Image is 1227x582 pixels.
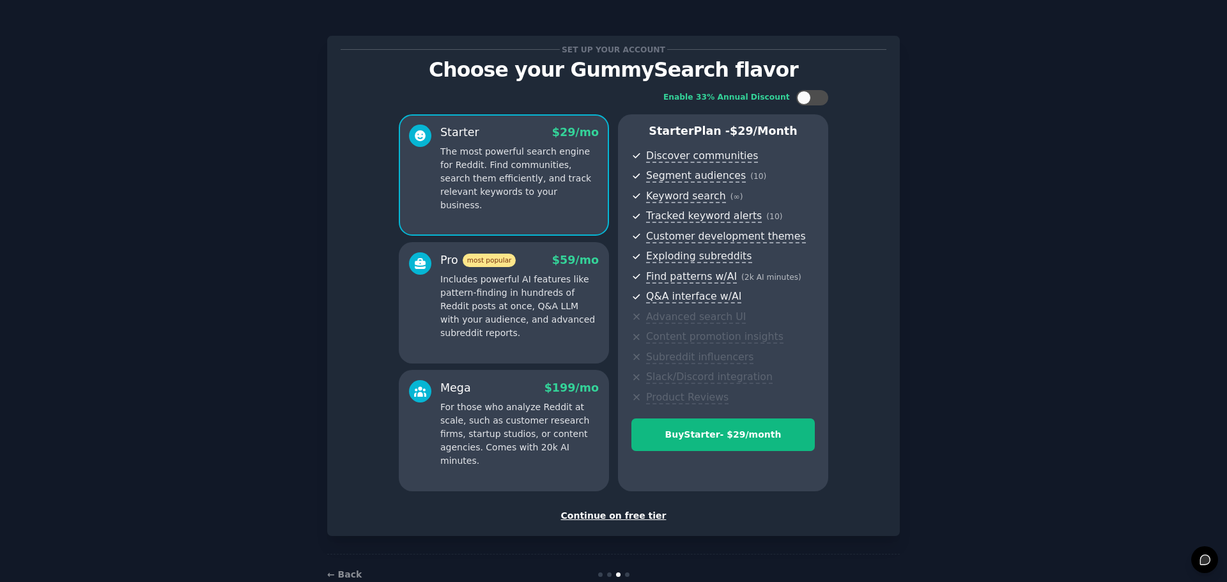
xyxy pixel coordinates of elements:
span: Slack/Discord integration [646,371,773,384]
span: Subreddit influencers [646,351,753,364]
span: Advanced search UI [646,310,746,324]
p: For those who analyze Reddit at scale, such as customer research firms, startup studios, or conte... [440,401,599,468]
span: most popular [463,254,516,267]
span: Product Reviews [646,391,729,404]
span: Keyword search [646,190,726,203]
span: $ 199 /mo [544,381,599,394]
div: Pro [440,252,516,268]
div: Mega [440,380,471,396]
a: ← Back [327,569,362,579]
span: Exploding subreddits [646,250,752,263]
span: Segment audiences [646,169,746,183]
div: Buy Starter - $ 29 /month [632,428,814,441]
span: ( 10 ) [750,172,766,181]
p: Starter Plan - [631,123,815,139]
span: $ 59 /mo [552,254,599,266]
p: Includes powerful AI features like pattern-finding in hundreds of Reddit posts at once, Q&A LLM w... [440,273,599,340]
span: Find patterns w/AI [646,270,737,284]
div: Continue on free tier [341,509,886,523]
div: Enable 33% Annual Discount [663,92,790,103]
span: ( ∞ ) [730,192,743,201]
span: ( 10 ) [766,212,782,221]
div: Starter [440,125,479,141]
span: ( 2k AI minutes ) [741,273,801,282]
button: BuyStarter- $29/month [631,418,815,451]
span: Q&A interface w/AI [646,290,741,303]
span: Discover communities [646,149,758,163]
p: The most powerful search engine for Reddit. Find communities, search them efficiently, and track ... [440,145,599,212]
span: Set up your account [560,43,668,56]
p: Choose your GummySearch flavor [341,59,886,81]
span: $ 29 /mo [552,126,599,139]
span: Customer development themes [646,230,806,243]
span: Content promotion insights [646,330,783,344]
span: $ 29 /month [730,125,798,137]
span: Tracked keyword alerts [646,210,762,223]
